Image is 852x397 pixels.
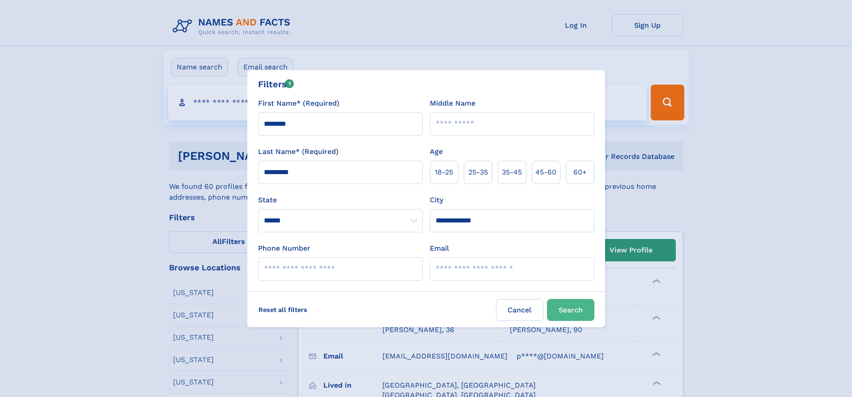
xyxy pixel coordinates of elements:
label: Reset all filters [253,299,313,320]
label: City [430,195,443,205]
span: 25‑35 [468,167,488,178]
button: Search [547,299,594,321]
div: Filters [258,77,294,91]
label: First Name* (Required) [258,98,339,109]
label: Email [430,243,449,254]
span: 18‑25 [435,167,453,178]
span: 35‑45 [502,167,522,178]
label: Age [430,146,443,157]
label: Last Name* (Required) [258,146,339,157]
label: Cancel [496,299,543,321]
label: Middle Name [430,98,475,109]
label: Phone Number [258,243,310,254]
label: State [258,195,423,205]
span: 60+ [573,167,587,178]
span: 45‑60 [535,167,556,178]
